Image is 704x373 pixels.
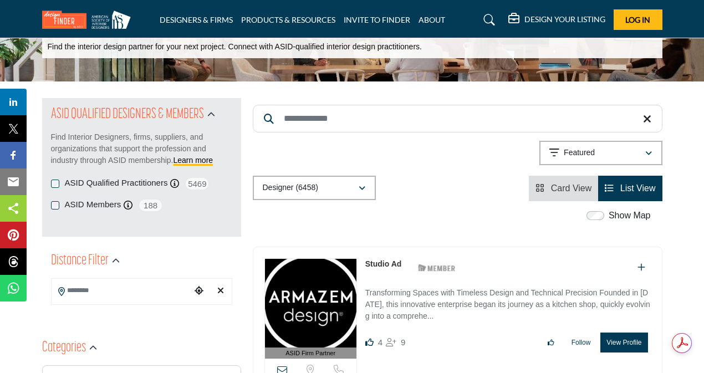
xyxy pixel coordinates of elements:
[401,338,405,347] span: 9
[174,156,213,165] a: Learn more
[212,279,228,303] div: Clear search location
[265,259,356,359] a: ASID Firm Partner
[241,15,335,24] a: PRODUCTS & RESOURCES
[138,198,163,212] span: 188
[564,333,598,352] button: Follow
[600,333,647,352] button: View Profile
[185,177,210,191] span: 5469
[42,11,136,29] img: Site Logo
[191,279,207,303] div: Choose your current location
[524,14,605,24] h5: DESIGN YOUR LISTING
[620,183,656,193] span: List View
[637,263,645,272] a: Add To List
[529,176,598,201] li: Card View
[365,338,374,346] i: Likes
[378,338,382,347] span: 4
[365,280,651,324] a: Transforming Spaces with Timeless Design and Technical Precision Founded in [DATE], this innovati...
[42,338,86,358] h2: Categories
[564,147,595,159] p: Featured
[609,209,651,222] label: Show Map
[598,176,662,201] li: List View
[508,13,605,27] div: DESIGN YOUR LISTING
[263,182,318,193] p: Designer (6458)
[48,42,422,53] p: Find the interior design partner for your next project. Connect with ASID-qualified interior desi...
[65,198,121,211] label: ASID Members
[253,105,662,132] input: Search Keyword
[160,15,233,24] a: DESIGNERS & FIRMS
[51,180,59,188] input: ASID Qualified Practitioners checkbox
[539,141,662,165] button: Featured
[540,333,562,352] button: Like listing
[285,349,335,358] span: ASID Firm Partner
[52,280,191,302] input: Search Location
[51,105,204,125] h2: ASID QUALIFIED DESIGNERS & MEMBERS
[625,15,650,24] span: Log In
[265,259,356,348] img: Studio Ad
[614,9,662,30] button: Log In
[65,177,168,190] label: ASID Qualified Practitioners
[365,287,651,324] p: Transforming Spaces with Timeless Design and Technical Precision Founded in [DATE], this innovati...
[51,131,232,166] p: Find Interior Designers, firms, suppliers, and organizations that support the profession and indu...
[386,336,405,349] div: Followers
[605,183,655,193] a: View List
[344,15,410,24] a: INVITE TO FINDER
[253,176,376,200] button: Designer (6458)
[365,258,402,270] p: Studio Ad
[51,201,59,210] input: ASID Members checkbox
[473,11,502,29] a: Search
[535,183,591,193] a: View Card
[365,259,402,268] a: Studio Ad
[551,183,592,193] span: Card View
[419,15,445,24] a: ABOUT
[412,261,462,275] img: ASID Members Badge Icon
[51,251,109,271] h2: Distance Filter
